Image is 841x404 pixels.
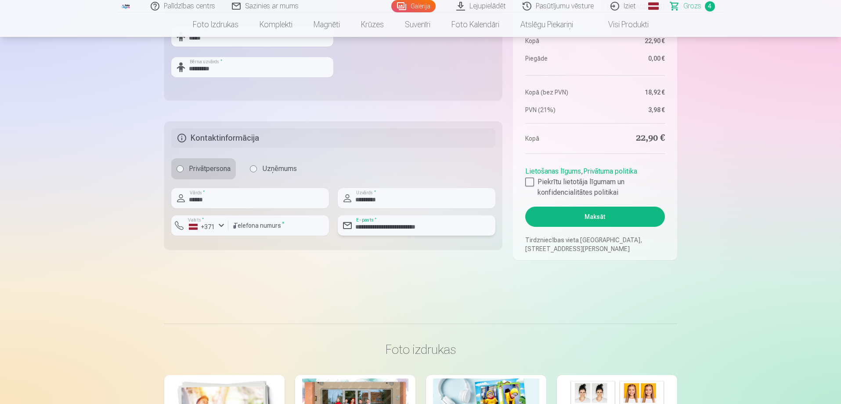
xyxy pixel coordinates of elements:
[525,207,664,227] button: Maksāt
[599,36,665,45] dd: 22,90 €
[185,216,207,223] label: Valsts
[525,177,664,198] label: Piekrītu lietotāja līgumam un konfidencialitātes politikai
[525,54,591,63] dt: Piegāde
[441,12,510,37] a: Foto kalendāri
[599,106,665,114] dd: 3,98 €
[525,106,591,114] dt: PVN (21%)
[510,12,584,37] a: Atslēgu piekariņi
[171,158,236,179] label: Privātpersona
[583,167,637,175] a: Privātuma politika
[599,54,665,63] dd: 0,00 €
[171,128,496,148] h5: Kontaktinformācija
[303,12,350,37] a: Magnēti
[121,4,131,9] img: /fa1
[177,165,184,172] input: Privātpersona
[584,12,659,37] a: Visi produkti
[525,36,591,45] dt: Kopā
[249,12,303,37] a: Komplekti
[250,165,257,172] input: Uzņēmums
[182,12,249,37] a: Foto izdrukas
[171,215,228,236] button: Valsts*+371
[245,158,302,179] label: Uzņēmums
[394,12,441,37] a: Suvenīri
[599,132,665,145] dd: 22,90 €
[525,167,581,175] a: Lietošanas līgums
[525,88,591,97] dt: Kopā (bez PVN)
[683,1,701,11] span: Grozs
[171,342,670,357] h3: Foto izdrukas
[189,222,215,231] div: +371
[525,132,591,145] dt: Kopā
[599,88,665,97] dd: 18,92 €
[525,163,664,198] div: ,
[350,12,394,37] a: Krūzes
[705,1,715,11] span: 4
[525,236,664,253] p: Tirdzniecības vieta [GEOGRAPHIC_DATA], [STREET_ADDRESS][PERSON_NAME]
